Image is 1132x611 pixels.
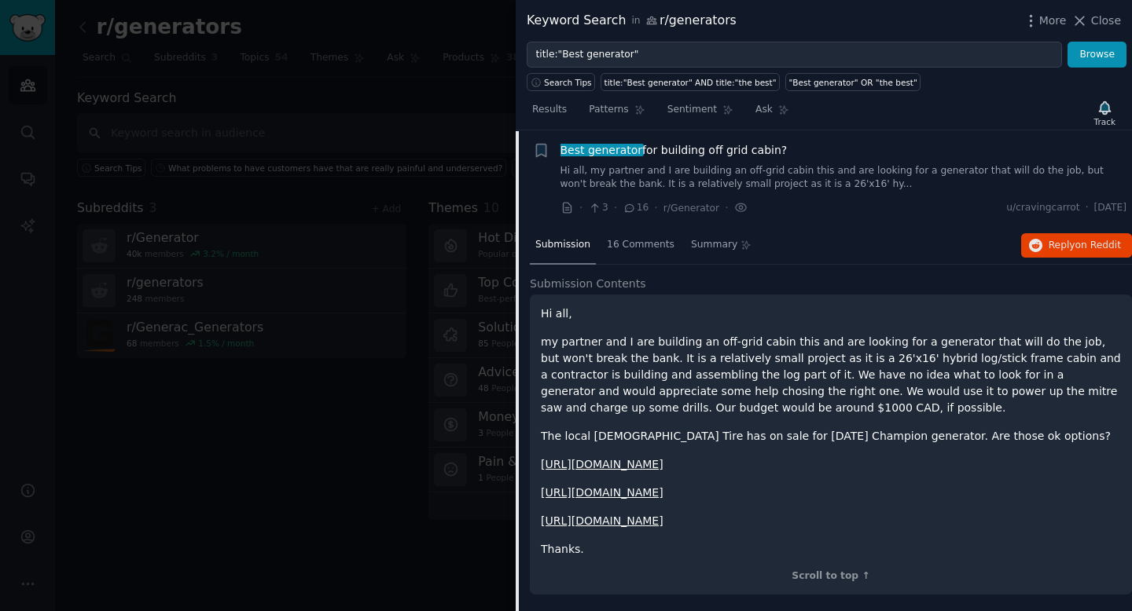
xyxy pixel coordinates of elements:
span: More [1039,13,1067,29]
input: Try a keyword related to your business [527,42,1062,68]
span: u/cravingcarrot [1006,201,1080,215]
a: Sentiment [662,97,739,130]
span: Results [532,103,567,117]
a: title:"Best generator" AND title:"the best" [601,73,780,91]
span: on Reddit [1075,240,1121,251]
div: Scroll to top ↑ [541,569,1121,584]
span: Submission [535,238,590,252]
button: Track [1089,97,1121,130]
span: Patterns [589,103,628,117]
a: [URL][DOMAIN_NAME] [541,458,663,470]
span: 3 [588,201,608,215]
span: · [1086,201,1089,215]
a: Patterns [583,97,650,130]
a: Ask [750,97,795,130]
div: Keyword Search r/generators [527,11,737,31]
span: 16 [623,201,649,215]
div: "Best generator" OR "the best" [789,77,917,88]
a: [URL][DOMAIN_NAME] [541,514,663,527]
span: · [579,199,583,216]
a: Results [527,97,572,130]
p: The local [DEMOGRAPHIC_DATA] Tire has on sale for [DATE] Champion generator. Are those ok options? [541,428,1121,445]
div: title:"Best generator" AND title:"the best" [605,77,777,88]
span: Summary [691,238,737,252]
span: Sentiment [667,103,717,117]
span: for building off grid cabin? [560,142,788,159]
button: Search Tips [527,73,595,91]
span: 16 Comments [607,238,674,252]
span: Best generator [559,144,644,156]
a: Hi all, my partner and I are building an off-grid cabin this and are looking for a generator that... [560,164,1127,192]
span: Reply [1049,239,1121,253]
p: Hi all, [541,305,1121,322]
a: "Best generator" OR "the best" [785,73,921,91]
span: Submission Contents [530,276,646,292]
span: in [631,14,640,28]
button: Close [1071,13,1121,29]
button: More [1023,13,1067,29]
button: Browse [1068,42,1126,68]
span: · [654,199,657,216]
p: Thanks. [541,541,1121,558]
span: Close [1091,13,1121,29]
div: Track [1094,116,1115,127]
span: [DATE] [1094,201,1126,215]
a: [URL][DOMAIN_NAME] [541,486,663,499]
button: Replyon Reddit [1021,233,1132,258]
span: Ask [755,103,773,117]
a: Best generatorfor building off grid cabin? [560,142,788,159]
p: my partner and I are building an off-grid cabin this and are looking for a generator that will do... [541,334,1121,416]
span: Search Tips [544,77,592,88]
span: · [725,199,728,216]
span: r/Generator [663,203,719,214]
span: · [614,199,617,216]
